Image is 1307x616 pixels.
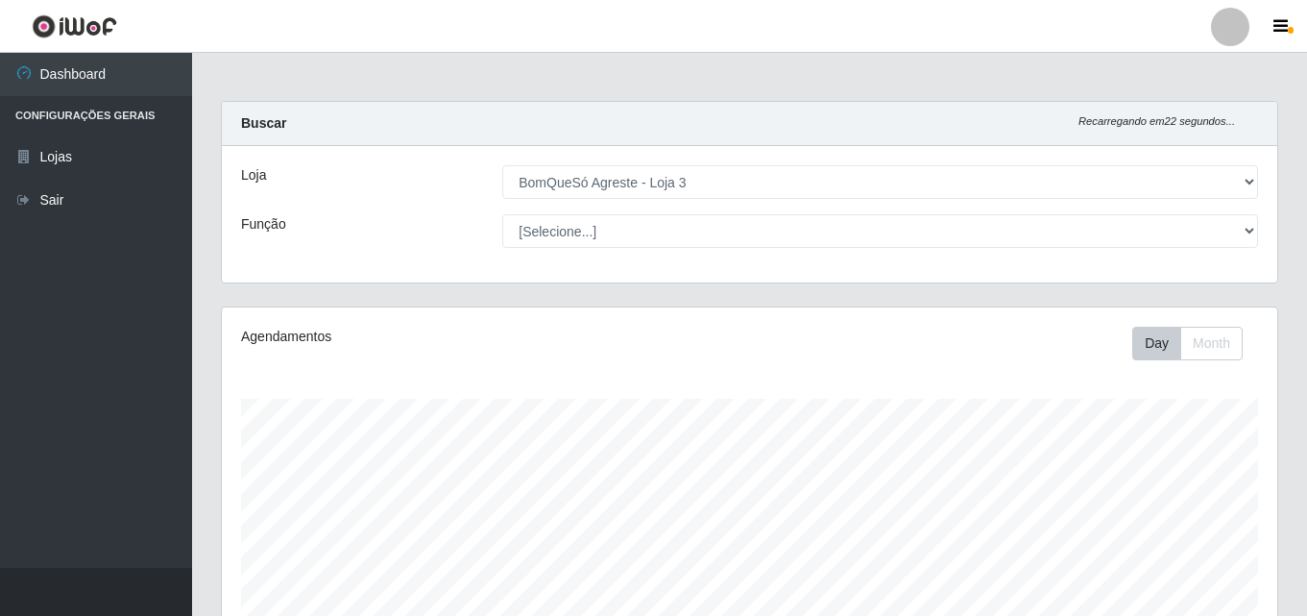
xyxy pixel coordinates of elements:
[1132,327,1243,360] div: First group
[241,327,648,347] div: Agendamentos
[241,165,266,185] label: Loja
[1132,327,1258,360] div: Toolbar with button groups
[1078,115,1235,127] i: Recarregando em 22 segundos...
[1132,327,1181,360] button: Day
[32,14,117,38] img: CoreUI Logo
[241,115,286,131] strong: Buscar
[241,214,286,234] label: Função
[1180,327,1243,360] button: Month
